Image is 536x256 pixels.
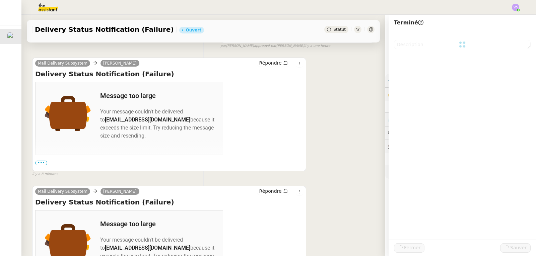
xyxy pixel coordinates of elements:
[385,126,536,140] div: 💬Commentaires
[35,188,90,194] a: Mail Delivery Subsystem
[388,77,423,84] span: ⚙️
[257,187,290,195] button: Répondre
[35,60,90,66] a: Mail Delivery Subsystem
[394,243,424,253] button: Fermer
[385,140,536,153] div: 🕵️Autres demandes en cours 1
[333,27,346,32] span: Statut
[259,60,282,66] span: Répondre
[388,144,472,149] span: 🕵️
[35,197,303,207] h4: Delivery Status Notification (Failure)
[257,59,290,67] button: Répondre
[512,4,519,11] img: svg
[259,188,282,194] span: Répondre
[105,245,190,251] b: [EMAIL_ADDRESS][DOMAIN_NAME]
[35,161,47,165] span: •••
[100,188,139,194] a: [PERSON_NAME]
[220,43,226,49] span: par
[35,155,223,204] td: The response from the remote server was:
[105,116,190,123] b: [EMAIL_ADDRESS][DOMAIN_NAME]
[394,19,423,26] span: Terminé
[35,26,174,33] span: Delivery Status Notification (Failure)
[44,90,100,144] img: Error Icon
[304,43,330,49] span: il y a une heure
[100,101,215,140] td: Your message couldn't be delivered to because it exceeds the size limit. Try reducing the message...
[32,171,58,177] span: il y a 8 minutes
[100,60,139,66] a: [PERSON_NAME]
[385,74,536,87] div: ⚙️Procédures
[7,32,16,41] img: users%2FnSvcPnZyQ0RA1JfSOxSfyelNlJs1%2Favatar%2Fp1050537-640x427.jpg
[385,165,536,178] div: 🧴Autres
[254,43,276,49] span: approuvé par
[388,130,431,136] span: 💬
[388,90,431,98] span: 🔐
[186,28,201,32] div: Ouvert
[35,69,303,79] h4: Delivery Status Notification (Failure)
[100,91,214,101] h2: Message too large
[500,243,531,253] button: Sauver
[385,88,536,101] div: 🔐Données client
[388,169,409,174] span: 🧴
[100,219,214,229] h2: Message too large
[385,113,536,126] div: ⏲️Tâches 0:00
[220,43,330,49] small: [PERSON_NAME] [PERSON_NAME]
[388,116,434,122] span: ⏲️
